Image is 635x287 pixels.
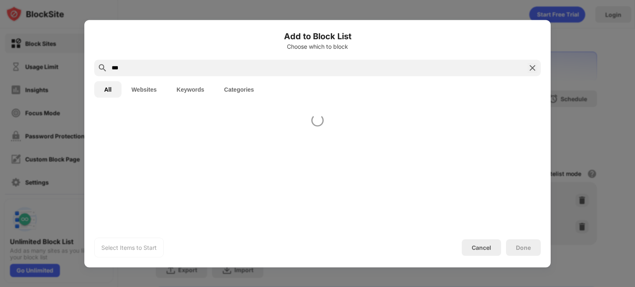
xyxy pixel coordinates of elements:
[214,81,264,97] button: Categories
[98,63,107,73] img: search.svg
[94,81,122,97] button: All
[122,81,167,97] button: Websites
[516,244,531,251] div: Done
[101,243,157,251] div: Select Items to Start
[528,63,537,73] img: search-close
[167,81,214,97] button: Keywords
[472,244,491,251] div: Cancel
[94,43,541,50] div: Choose which to block
[94,30,541,42] h6: Add to Block List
